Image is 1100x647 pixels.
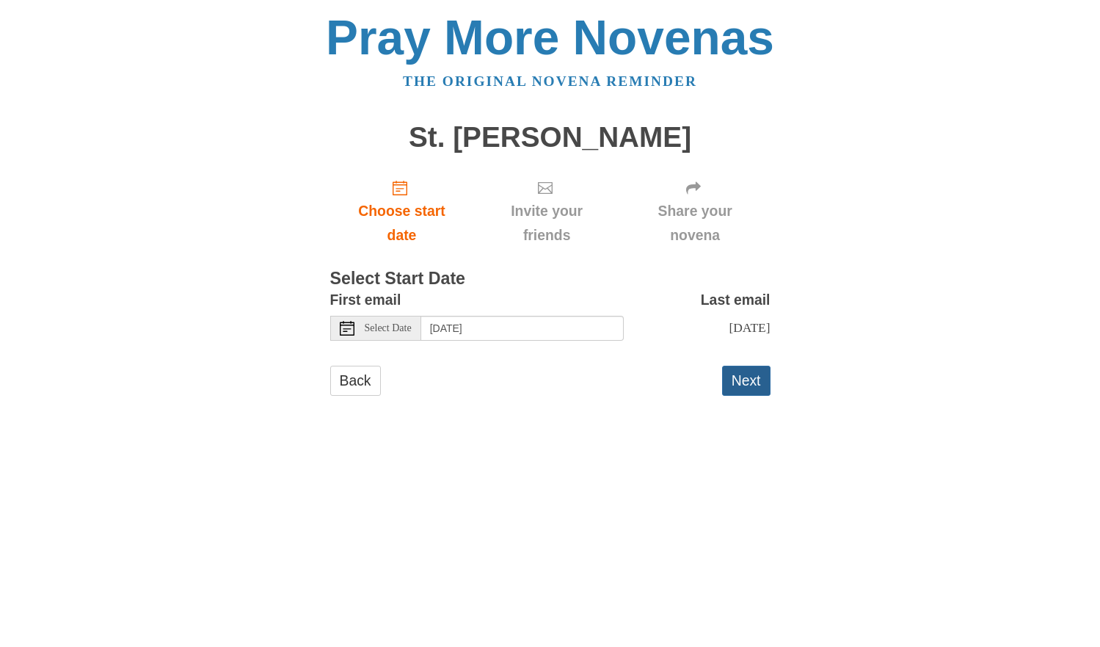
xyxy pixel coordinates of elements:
span: Invite your friends [488,199,605,247]
span: [DATE] [729,320,770,335]
div: Click "Next" to confirm your start date first. [620,167,771,255]
h3: Select Start Date [330,270,771,289]
span: Select Date [365,323,412,333]
a: Back [330,366,381,396]
button: Next [722,366,771,396]
div: Click "Next" to confirm your start date first. [473,167,619,255]
a: The original novena reminder [403,73,697,89]
label: Last email [701,288,771,312]
label: First email [330,288,401,312]
a: Pray More Novenas [326,10,774,65]
span: Choose start date [345,199,459,247]
h1: St. [PERSON_NAME] [330,122,771,153]
span: Share your novena [635,199,756,247]
a: Choose start date [330,167,474,255]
